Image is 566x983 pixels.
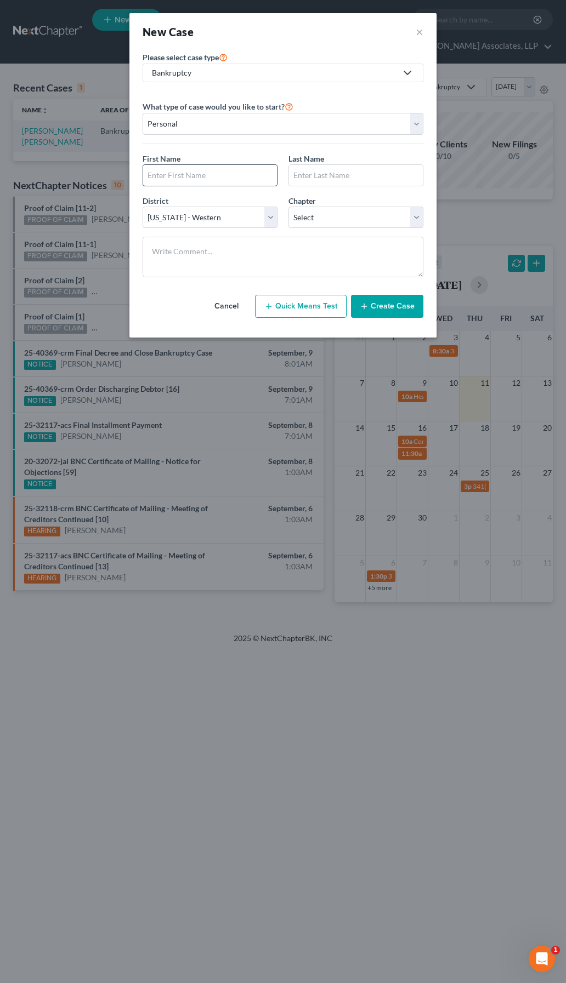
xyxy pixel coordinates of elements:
[143,154,180,163] span: First Name
[143,100,293,113] label: What type of case would you like to start?
[351,295,423,318] button: Create Case
[143,53,219,62] span: Please select case type
[288,154,324,163] span: Last Name
[255,295,347,318] button: Quick Means Test
[551,946,560,955] span: 1
[289,165,423,186] input: Enter Last Name
[143,196,168,205] span: District
[152,67,397,78] div: Bankruptcy
[202,295,251,317] button: Cancel
[288,196,316,205] span: Chapter
[143,165,277,186] input: Enter First Name
[529,946,555,972] iframe: Intercom live chat
[143,25,194,38] strong: New Case
[416,24,423,39] button: ×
